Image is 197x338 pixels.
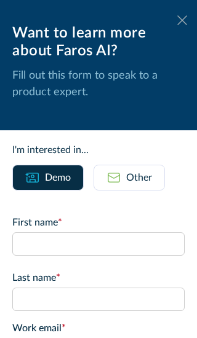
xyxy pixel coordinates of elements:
div: Other [126,170,152,185]
label: Work email [12,321,185,336]
p: Fill out this form to speak to a product expert. [12,68,185,101]
div: Demo [45,170,71,185]
div: Want to learn more about Faros AI? [12,25,185,60]
label: First name [12,215,185,230]
label: Last name [12,270,185,285]
div: I'm interested in... [12,143,185,157]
